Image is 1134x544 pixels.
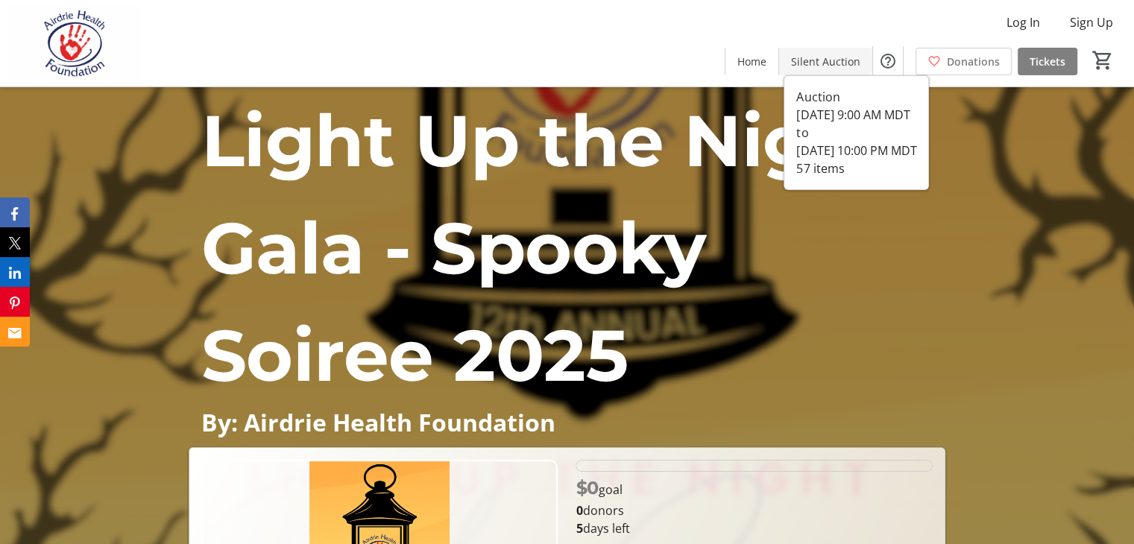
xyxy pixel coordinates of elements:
[779,48,872,75] a: Silent Auction
[576,502,932,519] p: donors
[576,519,932,537] p: days left
[796,106,916,124] div: [DATE] 9:00 AM MDT
[725,48,778,75] a: Home
[1089,47,1116,74] button: Cart
[1070,13,1113,31] span: Sign Up
[1007,13,1040,31] span: Log In
[1018,48,1077,75] a: Tickets
[796,142,916,159] div: [DATE] 10:00 PM MDT
[791,54,860,69] span: Silent Auction
[9,6,142,80] img: Airdrie Health Foundation's Logo
[916,48,1012,75] a: Donations
[1030,54,1065,69] span: Tickets
[873,46,903,76] button: Help
[576,460,932,472] div: 0% of fundraising goal reached
[796,159,916,177] div: 57 items
[576,520,582,537] span: 5
[796,88,916,106] div: Auction
[796,124,916,142] div: to
[947,54,1000,69] span: Donations
[576,475,622,502] p: goal
[737,54,766,69] span: Home
[576,502,582,519] b: 0
[1058,10,1125,34] button: Sign Up
[201,97,892,399] span: Light Up the Night Gala - Spooky Soiree 2025
[995,10,1052,34] button: Log In
[576,477,598,499] span: $0
[201,409,933,435] p: By: Airdrie Health Foundation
